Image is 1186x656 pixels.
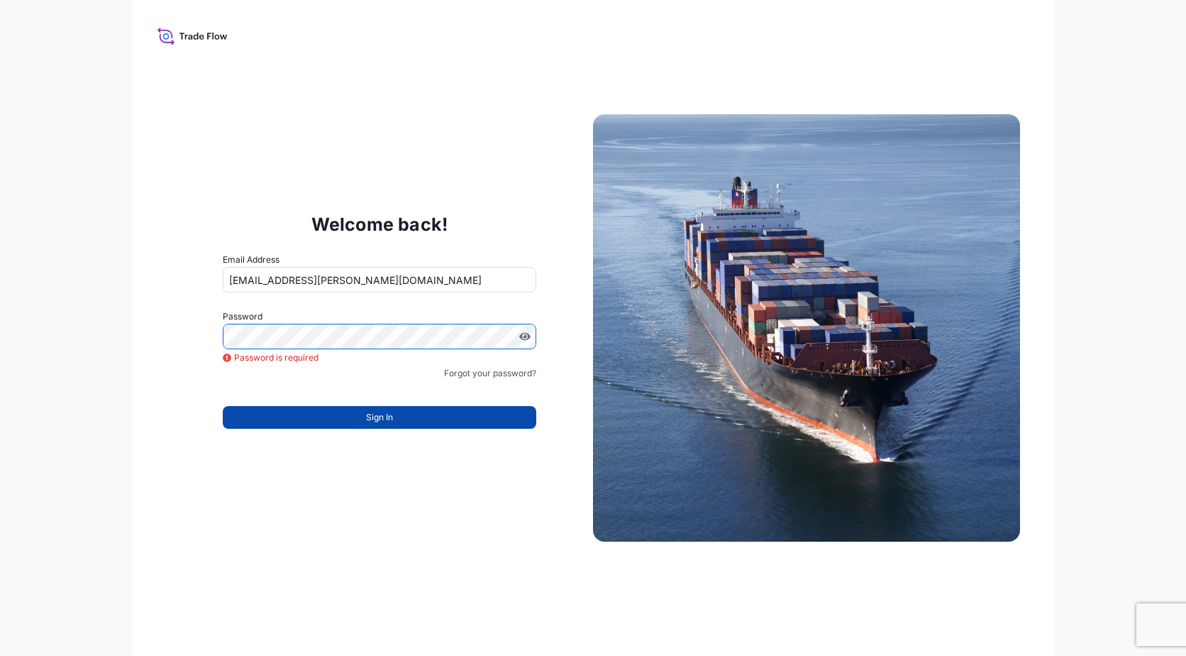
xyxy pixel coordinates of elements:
span: Sign In [366,410,393,425]
button: Show password [519,331,531,342]
span: Password is required [223,351,318,365]
p: Welcome back! [311,213,448,236]
label: Email Address [223,253,279,267]
input: example@gmail.com [223,267,536,293]
img: Ship illustration [593,114,1020,542]
label: Password [223,310,536,324]
a: Forgot your password? [444,366,536,381]
button: Sign In [223,406,536,429]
